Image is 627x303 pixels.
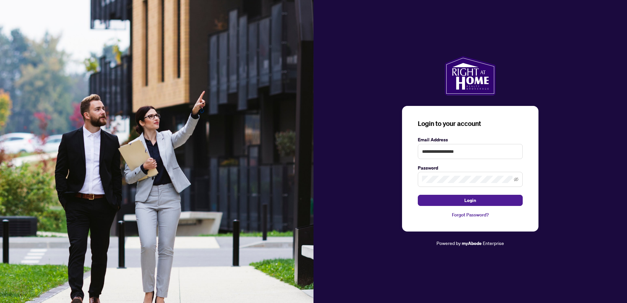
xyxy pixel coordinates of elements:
[445,56,496,95] img: ma-logo
[418,136,523,143] label: Email Address
[462,240,482,247] a: myAbode
[436,240,461,246] span: Powered by
[418,195,523,206] button: Login
[464,195,476,206] span: Login
[418,211,523,218] a: Forgot Password?
[418,164,523,172] label: Password
[483,240,504,246] span: Enterprise
[514,177,518,182] span: eye-invisible
[418,119,523,128] h3: Login to your account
